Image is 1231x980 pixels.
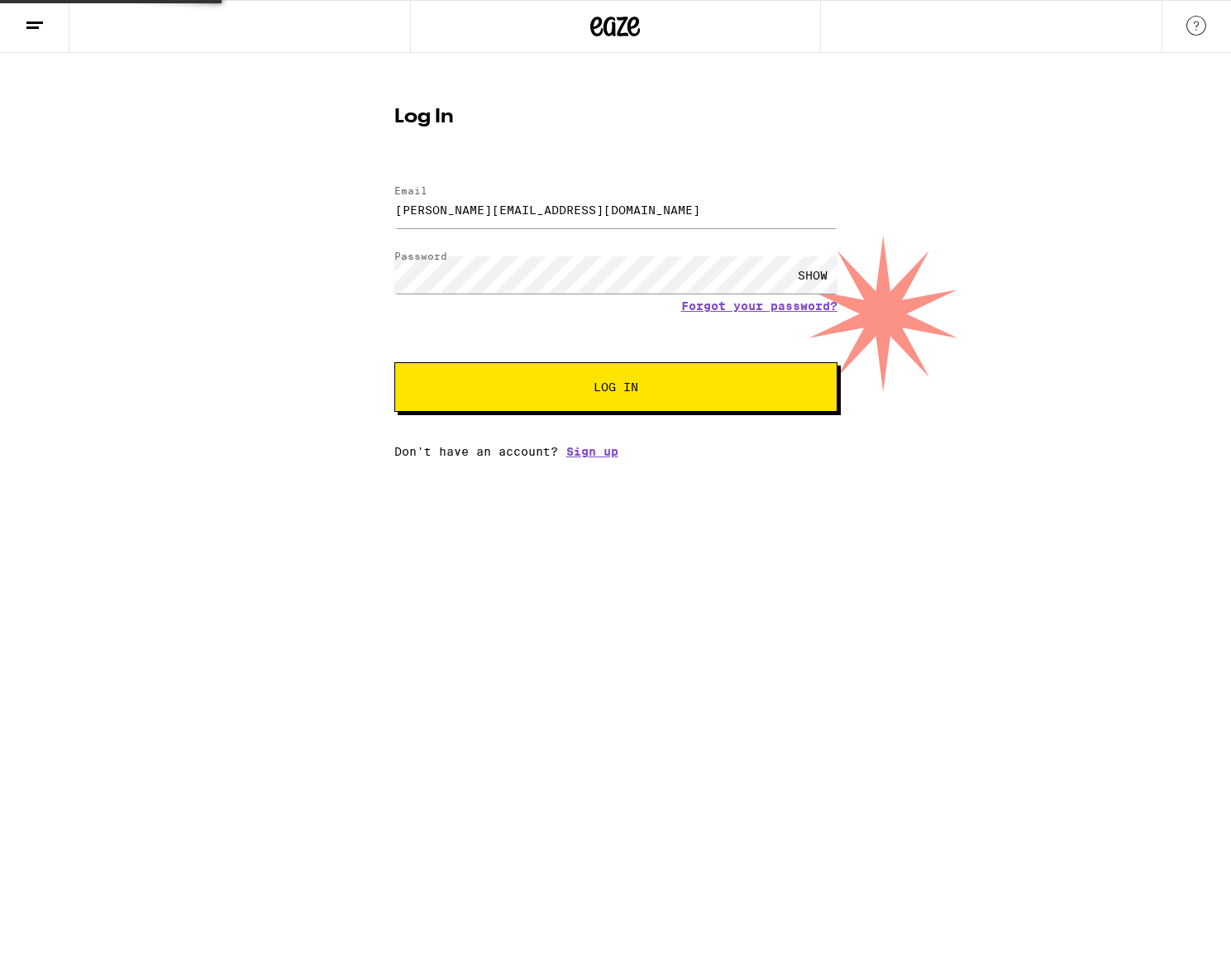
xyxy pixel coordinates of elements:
a: Sign up [566,445,618,458]
div: SHOW [788,256,837,294]
div: Don't have an account? [394,445,837,458]
label: Password [394,251,447,261]
h1: Log In [394,108,837,127]
input: Email [394,191,837,228]
button: Log In [394,362,837,412]
label: Email [394,185,427,196]
a: Forgot your password? [681,299,837,313]
span: Hi. Need any help? [10,12,119,25]
span: Log In [594,381,638,393]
